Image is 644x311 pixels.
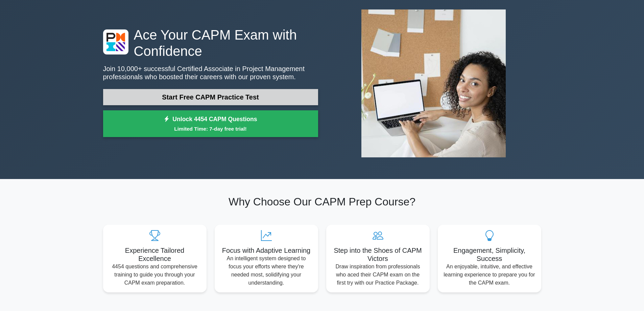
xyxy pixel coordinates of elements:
[332,246,424,263] h5: Step into the Shoes of CAPM Victors
[103,27,318,59] h1: Ace Your CAPM Exam with Confidence
[443,246,536,263] h5: Engagement, Simplicity, Success
[220,254,313,287] p: An intelligent system designed to focus your efforts where they're needed most, solidifying your ...
[443,263,536,287] p: An enjoyable, intuitive, and effective learning experience to prepare you for the CAPM exam.
[103,195,541,208] h2: Why Choose Our CAPM Prep Course?
[109,246,201,263] h5: Experience Tailored Excellence
[103,110,318,137] a: Unlock 4454 CAPM QuestionsLimited Time: 7-day free trial!
[103,65,318,81] p: Join 10,000+ successful Certified Associate in Project Management professionals who boosted their...
[332,263,424,287] p: Draw inspiration from professionals who aced their CAPM exam on the first try with our Practice P...
[112,125,310,133] small: Limited Time: 7-day free trial!
[220,246,313,254] h5: Focus with Adaptive Learning
[103,89,318,105] a: Start Free CAPM Practice Test
[109,263,201,287] p: 4454 questions and comprehensive training to guide you through your CAPM exam preparation.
